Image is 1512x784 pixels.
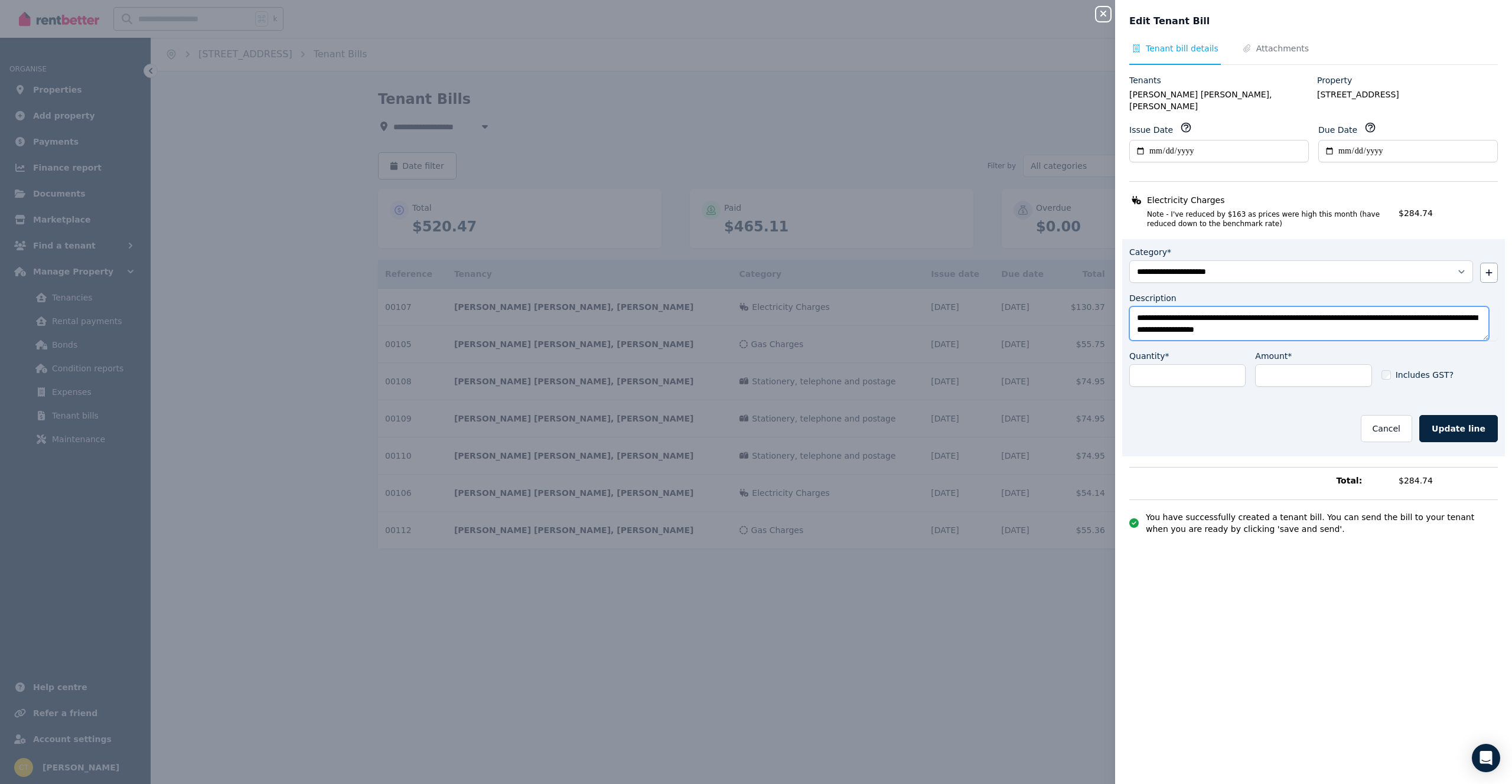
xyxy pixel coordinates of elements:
[1133,210,1392,228] span: Note - I've reduced by $163 as prices were high this month (have reduced down to the benchmark rate)
[1129,43,1498,65] nav: Tabs
[1129,14,1210,28] span: Edit Tenant Bill
[1317,74,1352,86] label: Property
[1361,415,1412,442] button: Cancel
[1129,89,1310,112] legend: [PERSON_NAME] [PERSON_NAME], [PERSON_NAME]
[1147,194,1225,206] span: Electricity Charges
[1129,74,1161,86] label: Tenants
[1255,350,1292,362] label: Amount*
[1129,292,1177,304] label: Description
[1399,208,1433,218] span: $284.74
[1256,43,1309,54] span: Attachments
[1129,350,1169,362] label: Quantity*
[1146,43,1218,54] span: Tenant bill details
[1419,415,1498,442] button: Update line
[1336,475,1392,486] span: Total:
[1399,475,1498,486] span: $284.74
[1396,369,1454,381] span: Includes GST?
[1317,89,1498,100] legend: [STREET_ADDRESS]
[1318,124,1357,136] label: Due Date
[1129,246,1171,258] label: Category*
[1381,370,1391,380] input: Includes GST?
[1129,124,1173,136] label: Issue Date
[1146,511,1498,535] span: You have successfully created a tenant bill. You can send the bill to your tenant when you are re...
[1472,744,1500,772] div: Open Intercom Messenger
